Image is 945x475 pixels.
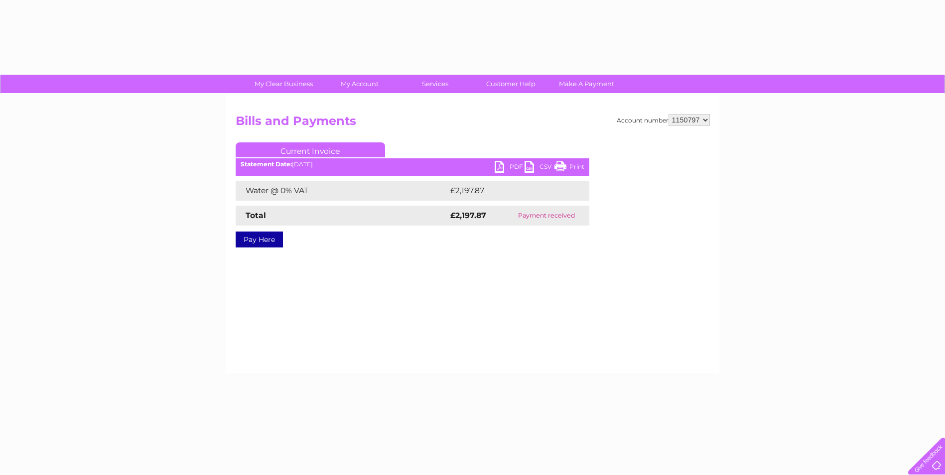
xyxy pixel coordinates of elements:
[243,75,325,93] a: My Clear Business
[617,114,710,126] div: Account number
[318,75,401,93] a: My Account
[236,142,385,157] a: Current Invoice
[495,161,525,175] a: PDF
[246,211,266,220] strong: Total
[470,75,552,93] a: Customer Help
[241,160,292,168] b: Statement Date:
[394,75,476,93] a: Services
[450,211,486,220] strong: £2,197.87
[236,114,710,133] h2: Bills and Payments
[448,181,573,201] td: £2,197.87
[236,232,283,247] a: Pay Here
[545,75,628,93] a: Make A Payment
[504,206,589,226] td: Payment received
[554,161,584,175] a: Print
[525,161,554,175] a: CSV
[236,181,448,201] td: Water @ 0% VAT
[236,161,589,168] div: [DATE]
